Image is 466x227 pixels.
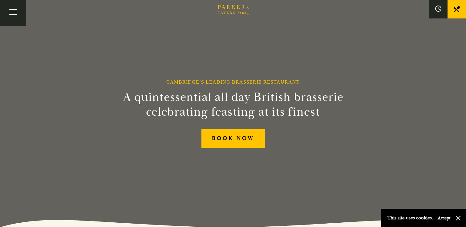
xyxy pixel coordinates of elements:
p: This site uses cookies. [387,213,433,222]
h1: Cambridge’s Leading Brasserie Restaurant [166,79,300,85]
a: BOOK NOW [201,129,265,148]
button: Accept [438,215,451,221]
button: Close and accept [455,215,461,221]
h2: A quintessential all day British brasserie celebrating feasting at its finest [93,90,374,119]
